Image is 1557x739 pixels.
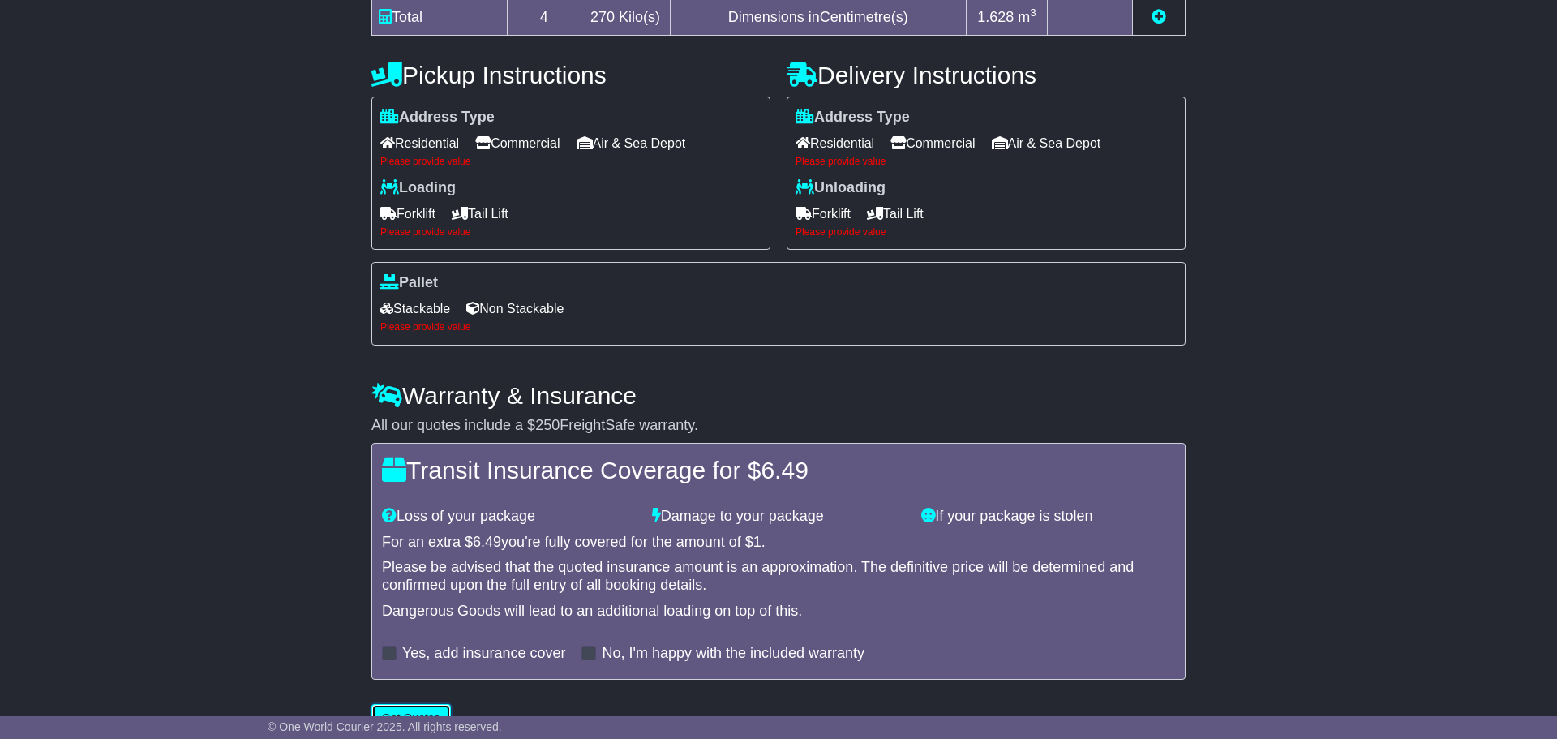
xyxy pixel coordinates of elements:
[590,9,615,25] span: 270
[380,156,761,167] div: Please provide value
[380,179,456,197] label: Loading
[382,603,1175,621] div: Dangerous Goods will lead to an additional loading on top of this.
[753,534,761,550] span: 1
[644,508,914,526] div: Damage to your package
[1152,9,1166,25] a: Add new item
[380,321,1177,333] div: Please provide value
[913,508,1183,526] div: If your package is stolen
[380,201,435,226] span: Forklift
[380,274,438,292] label: Pallet
[473,534,501,550] span: 6.49
[382,534,1175,552] div: For an extra $ you're fully covered for the amount of $ .
[867,201,924,226] span: Tail Lift
[475,131,560,156] span: Commercial
[402,645,565,663] label: Yes, add insurance cover
[977,9,1014,25] span: 1.628
[374,508,644,526] div: Loss of your package
[1018,9,1036,25] span: m
[796,156,1177,167] div: Please provide value
[602,645,864,663] label: No, I'm happy with the included warranty
[992,131,1101,156] span: Air & Sea Depot
[466,296,564,321] span: Non Stackable
[380,226,761,238] div: Please provide value
[796,201,851,226] span: Forklift
[787,62,1186,88] h4: Delivery Instructions
[796,179,886,197] label: Unloading
[382,457,1175,483] h4: Transit Insurance Coverage for $
[796,131,874,156] span: Residential
[371,62,770,88] h4: Pickup Instructions
[371,417,1186,435] div: All our quotes include a $ FreightSafe warranty.
[382,559,1175,594] div: Please be advised that the quoted insurance amount is an approximation. The definitive price will...
[371,704,451,733] button: Get Quotes
[761,457,808,483] span: 6.49
[371,382,1186,409] h4: Warranty & Insurance
[535,417,560,433] span: 250
[380,131,459,156] span: Residential
[577,131,686,156] span: Air & Sea Depot
[1030,6,1036,19] sup: 3
[380,296,450,321] span: Stackable
[890,131,975,156] span: Commercial
[268,720,502,733] span: © One World Courier 2025. All rights reserved.
[452,201,508,226] span: Tail Lift
[796,109,910,127] label: Address Type
[796,226,1177,238] div: Please provide value
[380,109,495,127] label: Address Type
